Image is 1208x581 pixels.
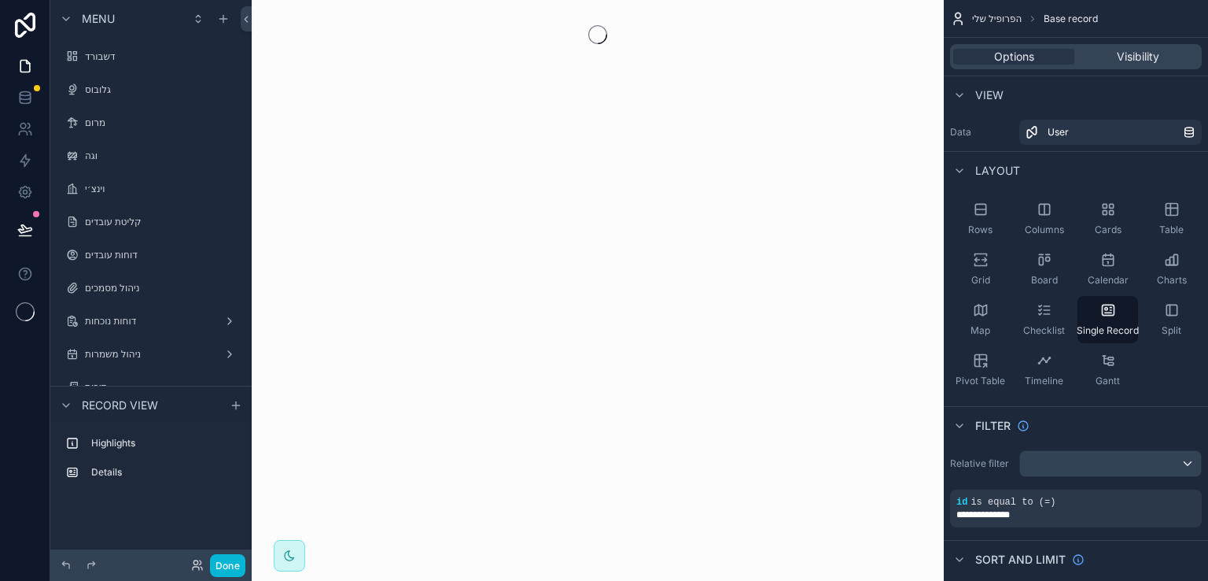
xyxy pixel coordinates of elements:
[1025,375,1063,387] span: Timeline
[1077,246,1138,293] button: Calendar
[975,552,1066,568] span: Sort And Limit
[970,324,990,337] span: Map
[1019,120,1202,145] a: User
[956,497,967,508] span: id
[950,126,1013,139] label: Data
[1025,224,1064,236] span: Columns
[1141,246,1202,293] button: Charts
[85,216,239,228] label: קליטת עובדים
[85,282,239,294] label: ניהול מסמכים
[85,83,239,96] label: גלובוס
[1096,375,1120,387] span: Gantt
[50,424,252,501] div: scrollable content
[91,437,236,450] label: Highlights
[1044,13,1098,25] span: Base record
[1014,346,1074,394] button: Timeline
[1077,195,1138,242] button: Cards
[975,163,1020,179] span: Layout
[950,296,1011,343] button: Map
[956,375,1005,387] span: Pivot Table
[85,315,217,328] label: דוחות נוכחות
[950,195,1011,242] button: Rows
[1014,246,1074,293] button: Board
[1048,126,1069,139] span: User
[1077,296,1138,343] button: Single Record
[1157,274,1187,287] span: Charts
[85,381,239,394] label: דירות
[972,13,1022,25] span: הפרופיל שלי
[1159,224,1184,236] span: Table
[60,209,242,235] a: קליטת עובדים
[85,150,239,162] label: וגה
[60,176,242,202] a: וינצ׳י
[91,466,236,479] label: Details
[1031,274,1058,287] span: Board
[1088,274,1129,287] span: Calendar
[60,375,242,400] a: דירות
[82,398,158,413] span: Record view
[85,348,217,361] label: ניהול משמרות
[975,418,1011,434] span: Filter
[975,87,1004,103] span: View
[1014,296,1074,343] button: Checklist
[1077,324,1139,337] span: Single Record
[60,110,242,135] a: מרום
[1023,324,1065,337] span: Checklist
[60,242,242,268] a: דוחות עובדים
[968,224,993,236] span: Rows
[1014,195,1074,242] button: Columns
[85,50,239,63] label: דשבורד
[971,274,990,287] span: Grid
[1162,324,1181,337] span: Split
[60,342,242,367] a: ניהול משמרות
[950,457,1013,470] label: Relative filter
[60,44,242,69] a: דשבורד
[85,183,239,195] label: וינצ׳י
[970,497,1055,508] span: is equal to (=)
[1117,49,1159,65] span: Visibility
[994,49,1034,65] span: Options
[60,143,242,168] a: וגה
[60,77,242,102] a: גלובוס
[1141,195,1202,242] button: Table
[1141,296,1202,343] button: Split
[1095,224,1121,236] span: Cards
[60,276,242,301] a: ניהול מסמכים
[60,309,242,334] a: דוחות נוכחות
[85,117,239,129] label: מרום
[950,246,1011,293] button: Grid
[85,249,239,261] label: דוחות עובדים
[1077,346,1138,394] button: Gantt
[210,554,245,577] button: Done
[82,11,115,27] span: Menu
[950,346,1011,394] button: Pivot Table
